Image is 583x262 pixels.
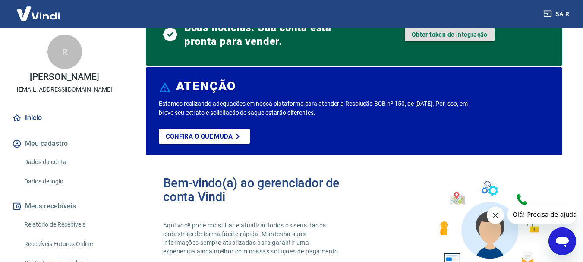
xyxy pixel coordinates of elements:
[548,227,576,255] iframe: Botão para abrir a janela de mensagens
[21,216,119,234] a: Relatório de Recebíveis
[21,235,119,253] a: Recebíveis Futuros Online
[10,0,66,27] img: Vindi
[47,35,82,69] div: R
[176,82,236,91] h6: ATENÇÃO
[159,129,250,144] a: Confira o que muda
[159,99,471,117] p: Estamos realizando adequações em nossa plataforma para atender a Resolução BCB nº 150, de [DATE]....
[166,133,233,140] p: Confira o que muda
[21,153,119,171] a: Dados da conta
[10,134,119,153] button: Meu cadastro
[507,205,576,224] iframe: Mensagem da empresa
[487,207,504,224] iframe: Fechar mensagem
[405,28,495,41] a: Obter token de integração
[5,6,72,13] span: Olá! Precisa de ajuda?
[17,85,112,94] p: [EMAIL_ADDRESS][DOMAIN_NAME]
[184,21,354,48] span: Boas notícias! Sua conta está pronta para vender.
[30,73,99,82] p: [PERSON_NAME]
[163,221,342,256] p: Aqui você pode consultar e atualizar todos os seus dados cadastrais de forma fácil e rápida. Mant...
[21,173,119,190] a: Dados de login
[10,197,119,216] button: Meus recebíveis
[10,108,119,127] a: Início
[163,176,354,204] h2: Bem-vindo(a) ao gerenciador de conta Vindi
[542,6,573,22] button: Sair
